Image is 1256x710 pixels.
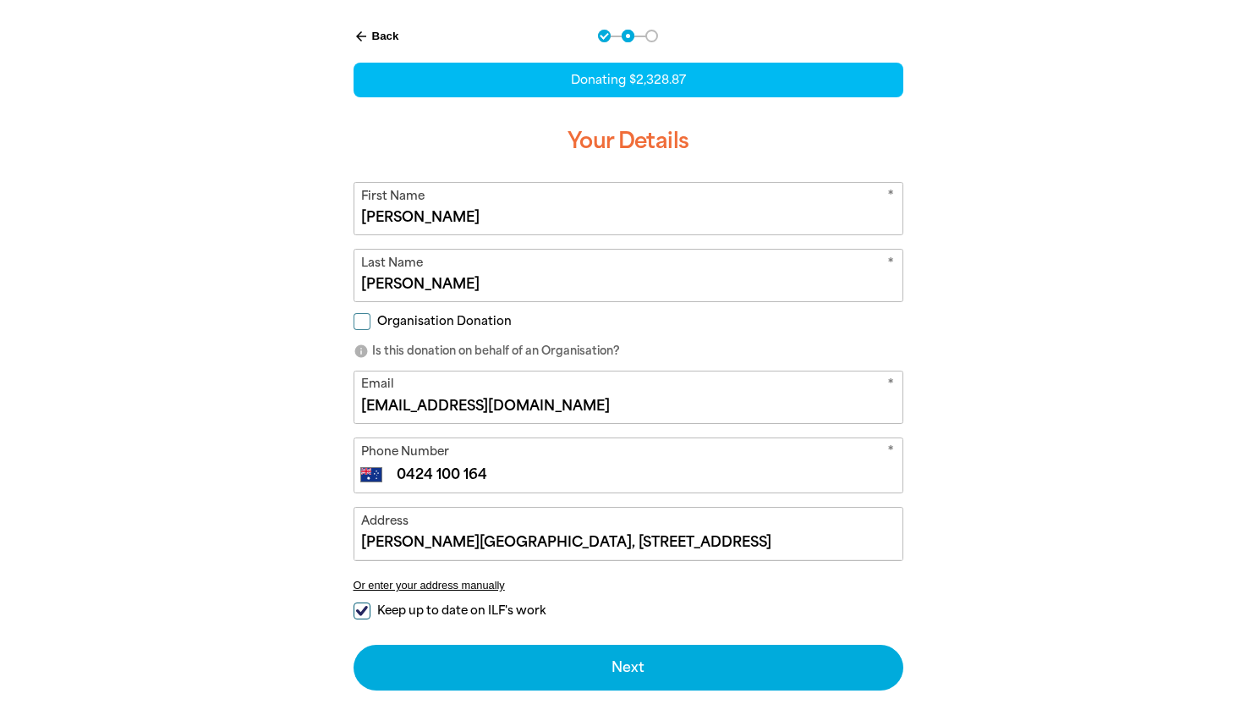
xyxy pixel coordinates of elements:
button: Navigate to step 1 of 3 to enter your donation amount [598,30,611,42]
h3: Your Details [354,114,903,168]
i: arrow_back [354,29,369,44]
button: Back [347,22,406,51]
span: Organisation Donation [377,313,512,329]
button: Next [354,645,903,691]
i: Required [887,443,894,464]
div: Donating $2,328.87 [354,63,903,97]
input: Organisation Donation [354,313,370,330]
button: Or enter your address manually [354,579,903,592]
button: Navigate to step 2 of 3 to enter your details [622,30,634,42]
input: Keep up to date on ILF's work [354,603,370,619]
p: Is this donation on behalf of an Organisation? [354,343,903,360]
span: Keep up to date on ILF's work [377,603,546,619]
button: Navigate to step 3 of 3 to enter your payment details [645,30,658,42]
i: info [354,344,369,359]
